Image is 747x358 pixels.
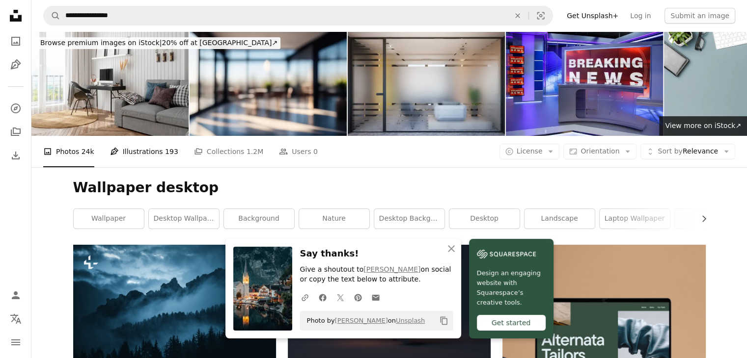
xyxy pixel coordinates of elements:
span: 193 [165,146,178,157]
a: Explore [6,99,26,118]
a: Photos [6,31,26,51]
button: Submit an image [664,8,735,24]
a: Home — Unsplash [6,6,26,27]
button: Search Unsplash [44,6,60,25]
a: Share on Facebook [314,287,332,307]
a: Illustrations 193 [110,136,178,167]
a: Get Unsplash+ [561,8,624,24]
a: Download History [6,146,26,165]
a: Users 0 [279,136,318,167]
a: [PERSON_NAME] [363,265,420,273]
div: Get started [477,315,546,331]
button: Language [6,309,26,329]
button: Clear [507,6,528,25]
span: View more on iStock ↗ [665,122,741,129]
img: file-1606177908946-d1eed1cbe4f5image [477,247,536,261]
a: nature [299,209,369,229]
a: desktop [449,209,520,229]
form: Find visuals sitewide [43,6,553,26]
a: Illustrations [6,55,26,75]
a: Browse premium images on iStock|20% off at [GEOGRAPHIC_DATA]↗ [31,31,286,55]
a: desktop background [374,209,444,229]
span: 20% off at [GEOGRAPHIC_DATA] ↗ [40,39,277,47]
button: License [499,144,560,159]
span: 1.2M [247,146,263,157]
span: Browse premium images on iStock | [40,39,162,47]
a: Share over email [367,287,385,307]
a: landscape [525,209,595,229]
img: News television studio [506,31,663,136]
span: License [517,147,543,155]
a: Share on Pinterest [349,287,367,307]
span: 0 [313,146,318,157]
a: outdoor [675,209,745,229]
a: desktop wallpaper [149,209,219,229]
button: Menu [6,332,26,352]
h1: Wallpaper desktop [73,179,706,197]
img: Scandinavian Style Home Office Interior [31,31,189,136]
span: Sort by [658,147,682,155]
button: scroll list to the right [695,209,706,229]
a: Collections [6,122,26,142]
a: background [224,209,294,229]
button: Visual search [529,6,553,25]
button: Copy to clipboard [436,312,452,329]
a: wallpaper [74,209,144,229]
span: Photo by on [302,313,425,329]
button: Orientation [563,144,636,159]
a: Share on Twitter [332,287,349,307]
a: [PERSON_NAME] [335,317,388,324]
a: Design an engaging website with Squarespace’s creative tools.Get started [469,239,553,338]
a: View more on iStock↗ [659,116,747,136]
a: Collections 1.2M [194,136,263,167]
span: Design an engaging website with Squarespace’s creative tools. [477,268,546,307]
a: Unsplash [396,317,425,324]
h3: Say thanks! [300,247,453,261]
a: Log in / Sign up [6,285,26,305]
a: Log in [624,8,657,24]
img: Defocused background image of a spacious hallway in a modern office. [190,31,347,136]
a: a mountain range covered in fog and clouds [73,301,276,310]
p: Give a shoutout to on social or copy the text below to attribute. [300,265,453,284]
span: Relevance [658,147,718,156]
a: laptop wallpaper [600,209,670,229]
button: Sort byRelevance [640,144,735,159]
span: Orientation [581,147,619,155]
img: Interior design. Computer Generated Image Of Office. Entrance Lobby. Architectural Visualization.... [348,31,505,136]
